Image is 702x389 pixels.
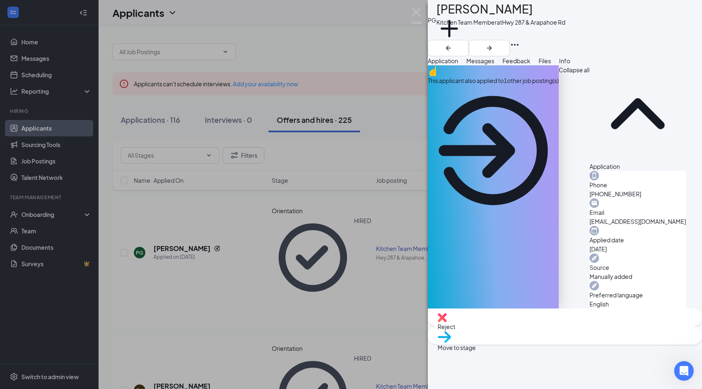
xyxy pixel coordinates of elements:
svg: ArrowCircle [428,85,559,216]
span: Applied date [590,235,686,244]
span: English [590,299,686,308]
span: Manually added [590,272,686,281]
div: PG [428,16,436,25]
span: Preferred language [590,290,686,299]
svg: ChevronUp [590,65,686,162]
span: Email [590,208,686,217]
svg: ArrowRight [484,43,494,53]
div: Application [590,162,686,171]
svg: Ellipses [510,40,520,50]
span: Source [590,263,686,272]
span: Feedback [502,57,530,64]
button: PlusAdd a tag [436,16,462,51]
span: Move to stage [438,344,476,351]
span: Files [539,57,551,64]
span: [DATE] [590,244,686,253]
svg: ArrowLeftNew [443,43,453,53]
button: ArrowRight [469,40,510,56]
span: [EMAIL_ADDRESS][DOMAIN_NAME] [590,217,686,226]
span: [PHONE_NUMBER] [590,189,686,198]
span: Reject [438,323,455,330]
span: Phone [590,180,686,189]
span: Collapse all [559,66,590,74]
span: Messages [466,57,494,64]
div: This applicant also applied to 1 other job posting(s) [428,76,559,85]
svg: Plus [436,16,462,41]
iframe: Intercom live chat [674,361,694,381]
button: ArrowLeftNew [428,40,469,56]
div: Kitchen Team Member at Hwy 287 & Arapahoe Rd [436,18,565,26]
span: Info [559,57,570,64]
span: Application [428,57,458,64]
